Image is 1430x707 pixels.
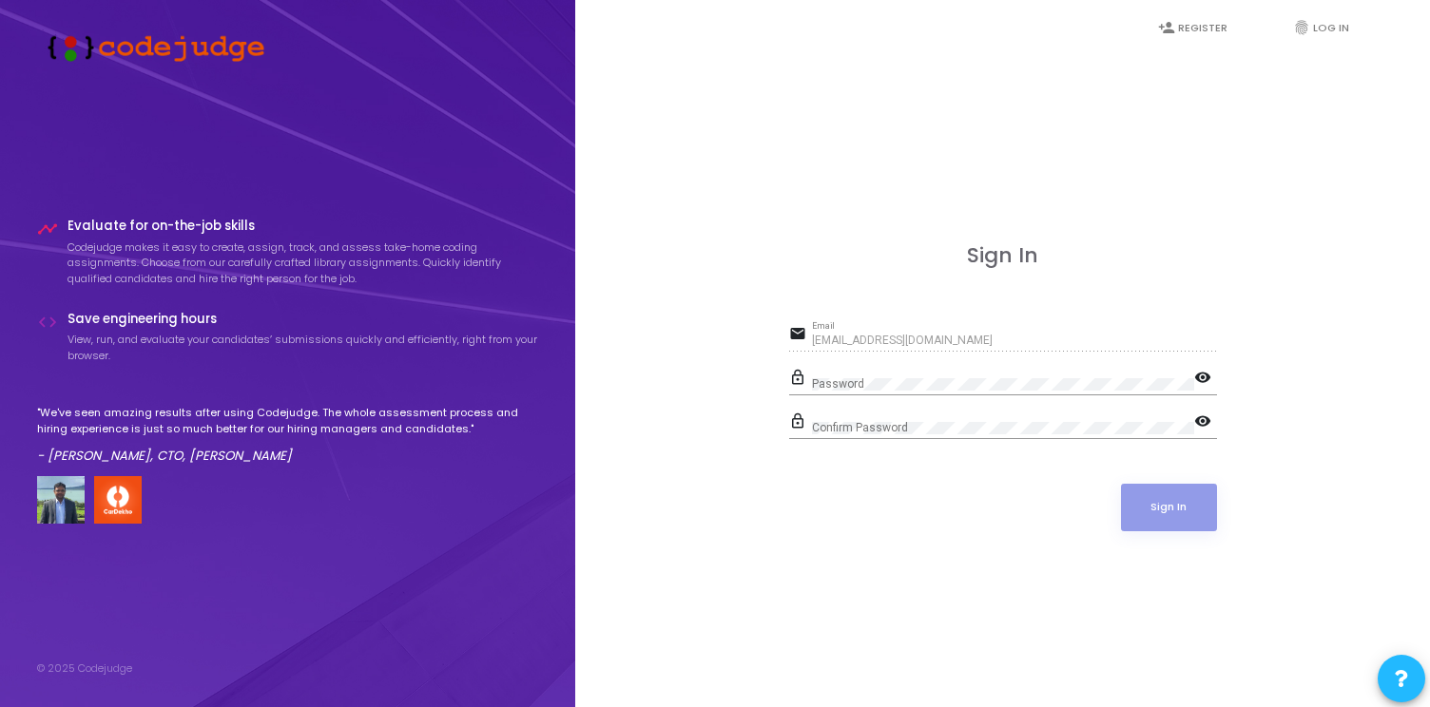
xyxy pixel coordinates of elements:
a: fingerprintLog In [1274,6,1388,50]
i: person_add [1158,19,1175,36]
p: View, run, and evaluate your candidates’ submissions quickly and efficiently, right from your bro... [68,332,539,363]
mat-icon: lock_outline [789,411,812,434]
h4: Evaluate for on-the-job skills [68,219,539,234]
img: company-logo [94,476,142,524]
mat-icon: visibility [1194,411,1217,434]
mat-icon: lock_outline [789,368,812,391]
button: Sign In [1121,484,1217,531]
input: Email [812,334,1217,348]
i: timeline [37,219,58,239]
i: fingerprint [1293,19,1310,36]
h3: Sign In [789,243,1217,268]
img: user image [37,476,85,524]
mat-icon: email [789,324,812,347]
mat-icon: visibility [1194,368,1217,391]
em: - [PERSON_NAME], CTO, [PERSON_NAME] [37,447,292,465]
p: Codejudge makes it easy to create, assign, track, and assess take-home coding assignments. Choose... [68,239,539,287]
h4: Save engineering hours [68,312,539,327]
p: "We've seen amazing results after using Codejudge. The whole assessment process and hiring experi... [37,405,539,436]
a: person_addRegister [1139,6,1253,50]
i: code [37,312,58,333]
div: © 2025 Codejudge [37,660,132,677]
